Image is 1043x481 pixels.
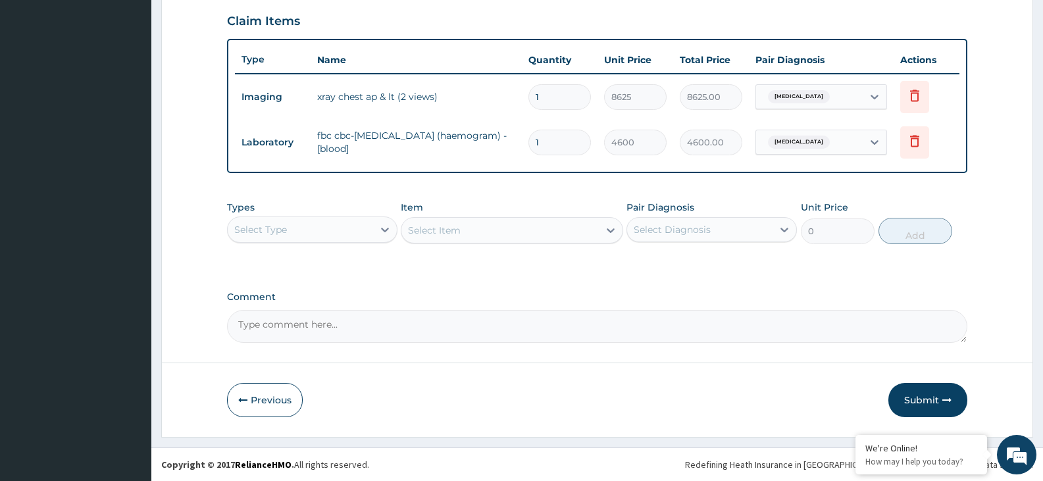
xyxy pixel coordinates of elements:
div: We're Online! [865,442,977,454]
label: Comment [227,291,967,303]
th: Pair Diagnosis [749,47,894,73]
button: Add [878,218,952,244]
div: Redefining Heath Insurance in [GEOGRAPHIC_DATA] using Telemedicine and Data Science! [685,458,1033,471]
span: [MEDICAL_DATA] [768,90,830,103]
th: Quantity [522,47,598,73]
th: Total Price [673,47,749,73]
footer: All rights reserved. [151,447,1043,481]
p: How may I help you today? [865,456,977,467]
div: Chat with us now [68,74,221,91]
h3: Claim Items [227,14,300,29]
div: Minimize live chat window [216,7,247,38]
a: RelianceHMO [235,459,292,470]
span: We're online! [76,152,182,285]
label: Unit Price [801,201,848,214]
td: Laboratory [235,130,311,155]
strong: Copyright © 2017 . [161,459,294,470]
td: Imaging [235,85,311,109]
img: d_794563401_company_1708531726252_794563401 [24,66,53,99]
button: Previous [227,383,303,417]
th: Name [311,47,522,73]
td: fbc cbc-[MEDICAL_DATA] (haemogram) - [blood] [311,122,522,162]
div: Select Type [234,223,287,236]
textarea: Type your message and hit 'Enter' [7,332,251,378]
button: Submit [888,383,967,417]
td: xray chest ap & lt (2 views) [311,84,522,110]
label: Item [401,201,423,214]
div: Select Diagnosis [634,223,711,236]
label: Types [227,202,255,213]
label: Pair Diagnosis [626,201,694,214]
th: Unit Price [598,47,673,73]
span: [MEDICAL_DATA] [768,136,830,149]
th: Type [235,47,311,72]
th: Actions [894,47,959,73]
